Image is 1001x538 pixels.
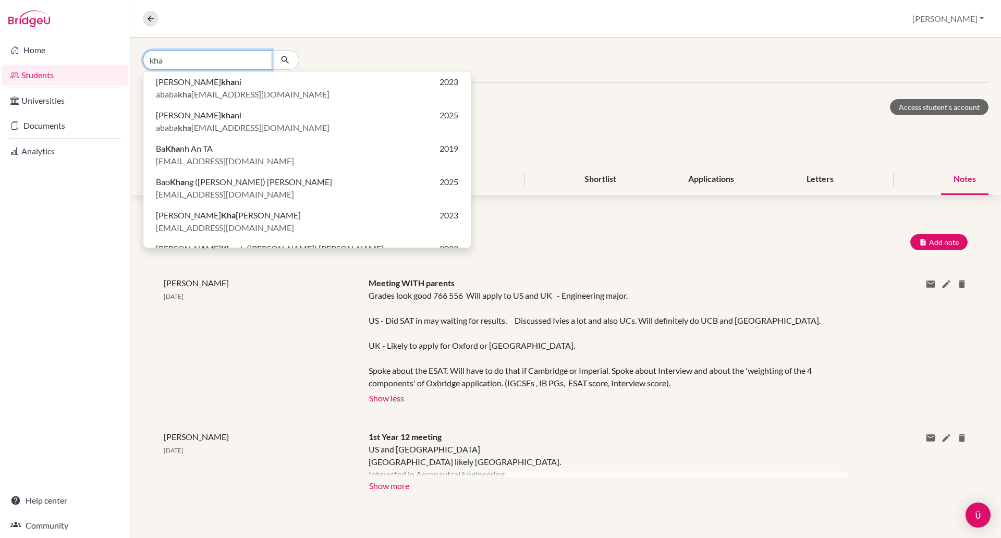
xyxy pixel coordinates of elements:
[369,432,442,442] span: 1st Year 12 meeting
[440,142,458,155] span: 2019
[156,155,294,167] span: [EMAIL_ADDRESS][DOMAIN_NAME]
[2,65,128,85] a: Students
[164,432,229,442] span: [PERSON_NAME]
[221,210,236,220] b: Kha
[440,176,458,188] span: 2025
[143,50,272,70] input: Find student by name...
[890,99,988,115] a: Access student's account
[440,76,458,88] span: 2023
[2,141,128,162] a: Analytics
[369,477,410,493] button: Show more
[178,89,191,99] b: kha
[440,242,458,255] span: 2023
[2,90,128,111] a: Universities
[170,177,185,187] b: Kha
[2,490,128,511] a: Help center
[440,109,458,121] span: 2025
[156,188,294,201] span: [EMAIL_ADDRESS][DOMAIN_NAME]
[143,172,471,205] button: BaoKhang ([PERSON_NAME]) [PERSON_NAME]2025[EMAIL_ADDRESS][DOMAIN_NAME]
[369,443,831,477] div: US and [GEOGRAPHIC_DATA] [GEOGRAPHIC_DATA] likely [GEOGRAPHIC_DATA]. Interested in Aeronautcal En...
[143,71,471,105] button: [PERSON_NAME]khani2023ababakha[EMAIL_ADDRESS][DOMAIN_NAME]
[440,209,458,222] span: 2023
[143,205,471,238] button: [PERSON_NAME]Kha[PERSON_NAME]2023[EMAIL_ADDRESS][DOMAIN_NAME]
[941,164,988,195] div: Notes
[8,10,50,27] img: Bridge-U
[369,389,405,405] button: Show less
[143,105,471,138] button: [PERSON_NAME]khani2025ababakha[EMAIL_ADDRESS][DOMAIN_NAME]
[221,243,236,253] b: Kha
[156,88,329,101] span: ababa [EMAIL_ADDRESS][DOMAIN_NAME]
[143,138,471,172] button: BaKhanh An TA2019[EMAIL_ADDRESS][DOMAIN_NAME]
[2,115,128,136] a: Documents
[156,209,301,222] span: [PERSON_NAME] [PERSON_NAME]
[572,164,629,195] div: Shortlist
[369,278,455,288] span: Meeting WITH parents
[165,143,180,153] b: Kha
[369,289,831,389] div: Grades look good 766 556 Will apply to US and UK - Engineering major. US - Did SAT in may waiting...
[794,164,846,195] div: Letters
[156,142,213,155] span: Ba nh An TA
[910,234,968,250] button: Add note
[164,292,184,300] span: [DATE]
[676,164,747,195] div: Applications
[908,9,988,29] button: [PERSON_NAME]
[156,242,384,255] span: [PERSON_NAME] nh ([PERSON_NAME]) [PERSON_NAME]
[156,121,329,134] span: ababa [EMAIL_ADDRESS][DOMAIN_NAME]
[156,176,332,188] span: Bao ng ([PERSON_NAME]) [PERSON_NAME]
[966,503,991,528] div: Open Intercom Messenger
[221,77,235,87] b: kha
[164,278,229,288] span: [PERSON_NAME]
[156,76,241,88] span: [PERSON_NAME] ni
[143,238,471,272] button: [PERSON_NAME]Khanh ([PERSON_NAME]) [PERSON_NAME]2023[EMAIL_ADDRESS][DOMAIN_NAME]
[156,109,241,121] span: [PERSON_NAME] ni
[178,123,191,132] b: kha
[164,446,184,454] span: [DATE]
[2,515,128,536] a: Community
[221,110,235,120] b: kha
[156,222,294,234] span: [EMAIL_ADDRESS][DOMAIN_NAME]
[2,40,128,60] a: Home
